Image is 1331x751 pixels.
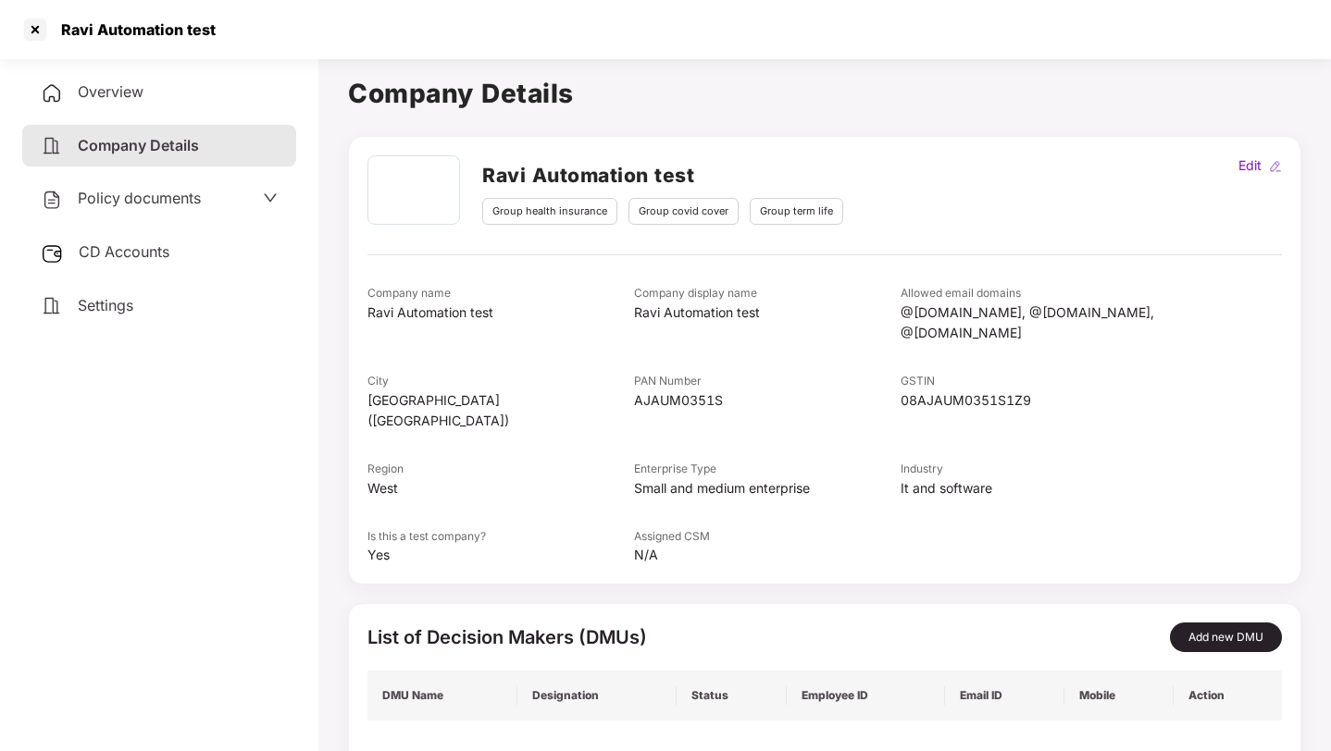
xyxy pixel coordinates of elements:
th: Action [1174,671,1282,720]
span: List of Decision Makers (DMUs) [367,626,647,648]
div: @[DOMAIN_NAME], @[DOMAIN_NAME], @[DOMAIN_NAME] [901,302,1167,343]
th: DMU Name [367,671,517,720]
th: Designation [517,671,677,720]
span: Policy documents [78,189,201,207]
div: Is this a test company? [367,528,634,546]
div: Allowed email domains [901,285,1167,302]
div: PAN Number [634,373,901,390]
span: Overview [78,82,143,101]
div: [GEOGRAPHIC_DATA] ([GEOGRAPHIC_DATA]) [367,390,634,431]
button: Add new DMU [1170,622,1282,652]
div: N/A [634,545,901,565]
span: Company Details [78,136,199,154]
div: Group term life [750,198,843,225]
div: It and software [901,478,1167,499]
h2: Ravi Automation test [482,160,694,191]
img: svg+xml;base64,PHN2ZyB4bWxucz0iaHR0cDovL3d3dy53My5vcmcvMjAwMC9zdmciIHdpZHRoPSIyNCIgaGVpZ2h0PSIyNC... [41,135,63,157]
th: Email ID [945,671,1064,720]
div: Group covid cover [628,198,739,225]
div: Company display name [634,285,901,302]
div: Edit [1235,155,1265,176]
img: svg+xml;base64,PHN2ZyB4bWxucz0iaHR0cDovL3d3dy53My5vcmcvMjAwMC9zdmciIHdpZHRoPSIyNCIgaGVpZ2h0PSIyNC... [41,82,63,105]
div: GSTIN [901,373,1167,390]
div: Company name [367,285,634,302]
div: Group health insurance [482,198,617,225]
th: Mobile [1064,671,1173,720]
div: Assigned CSM [634,528,901,546]
th: Status [677,671,787,720]
img: svg+xml;base64,PHN2ZyB4bWxucz0iaHR0cDovL3d3dy53My5vcmcvMjAwMC9zdmciIHdpZHRoPSIyNCIgaGVpZ2h0PSIyNC... [41,295,63,317]
div: AJAUM0351S [634,390,901,411]
div: 08AJAUM0351S1Z9 [901,390,1167,411]
img: svg+xml;base64,PHN2ZyB4bWxucz0iaHR0cDovL3d3dy53My5vcmcvMjAwMC9zdmciIHdpZHRoPSIyNCIgaGVpZ2h0PSIyNC... [41,189,63,211]
div: Yes [367,545,634,565]
div: West [367,478,634,499]
th: Employee ID [787,671,946,720]
span: down [263,191,278,205]
h1: Company Details [348,73,1301,114]
img: svg+xml;base64,PHN2ZyB3aWR0aD0iMjUiIGhlaWdodD0iMjQiIHZpZXdCb3g9IjAgMCAyNSAyNCIgZmlsbD0ibm9uZSIgeG... [41,242,64,265]
span: Settings [78,296,133,314]
span: CD Accounts [79,242,169,261]
div: Ravi Automation test [50,20,216,39]
div: City [367,373,634,390]
div: Small and medium enterprise [634,478,901,499]
div: Ravi Automation test [367,302,634,323]
div: Region [367,461,634,478]
div: Ravi Automation test [634,302,901,323]
div: Industry [901,461,1167,478]
div: Enterprise Type [634,461,901,478]
img: editIcon [1269,160,1282,173]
